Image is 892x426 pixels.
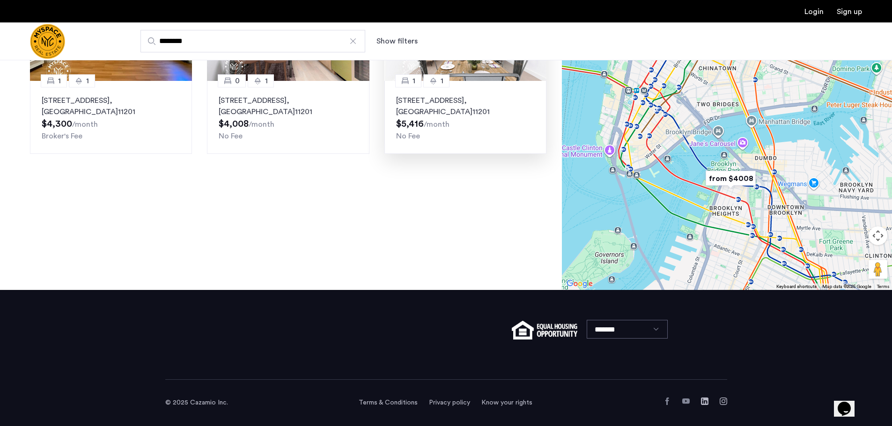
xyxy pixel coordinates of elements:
p: [STREET_ADDRESS] 11201 [396,95,535,117]
span: 1 [58,75,61,87]
span: No Fee [219,132,243,140]
a: Terms (opens in new tab) [877,283,889,290]
span: Broker's Fee [42,132,82,140]
a: 11[STREET_ADDRESS], [GEOGRAPHIC_DATA]11201Broker's Fee [30,81,192,154]
select: Language select [587,320,668,339]
span: 1 [413,75,415,87]
a: Facebook [663,397,671,405]
a: Open this area in Google Maps (opens a new window) [564,278,595,290]
p: [STREET_ADDRESS] 11201 [42,95,180,117]
iframe: chat widget [834,389,864,417]
span: $4,300 [42,119,72,129]
a: Cazamio Logo [30,24,65,59]
button: Map camera controls [869,226,887,245]
p: [STREET_ADDRESS] 11201 [219,95,357,117]
span: $4,008 [219,119,249,129]
button: Show or hide filters [376,36,418,47]
a: Privacy policy [429,398,470,407]
span: 0 [235,75,240,87]
sub: /month [249,121,274,128]
div: from $4008 [698,164,763,193]
a: Login [804,8,824,15]
span: Map data ©2025 Google [822,284,871,289]
a: YouTube [682,397,690,405]
a: LinkedIn [701,397,708,405]
button: Drag Pegman onto the map to open Street View [869,260,887,279]
sub: /month [72,121,98,128]
span: $5,416 [396,119,424,129]
img: logo [30,24,65,59]
span: No Fee [396,132,420,140]
span: 1 [86,75,89,87]
a: Instagram [720,397,727,405]
a: Terms and conditions [359,398,418,407]
span: © 2025 Cazamio Inc. [165,399,228,406]
button: Keyboard shortcuts [776,283,817,290]
a: 01[STREET_ADDRESS], [GEOGRAPHIC_DATA]11201No Fee [207,81,369,154]
span: 1 [441,75,443,87]
sub: /month [424,121,450,128]
a: Know your rights [481,398,532,407]
img: Google [564,278,595,290]
img: equal-housing.png [512,321,577,339]
span: 1 [265,75,268,87]
a: Registration [837,8,862,15]
a: 11[STREET_ADDRESS], [GEOGRAPHIC_DATA]11201No Fee [384,81,546,154]
input: Apartment Search [140,30,365,52]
